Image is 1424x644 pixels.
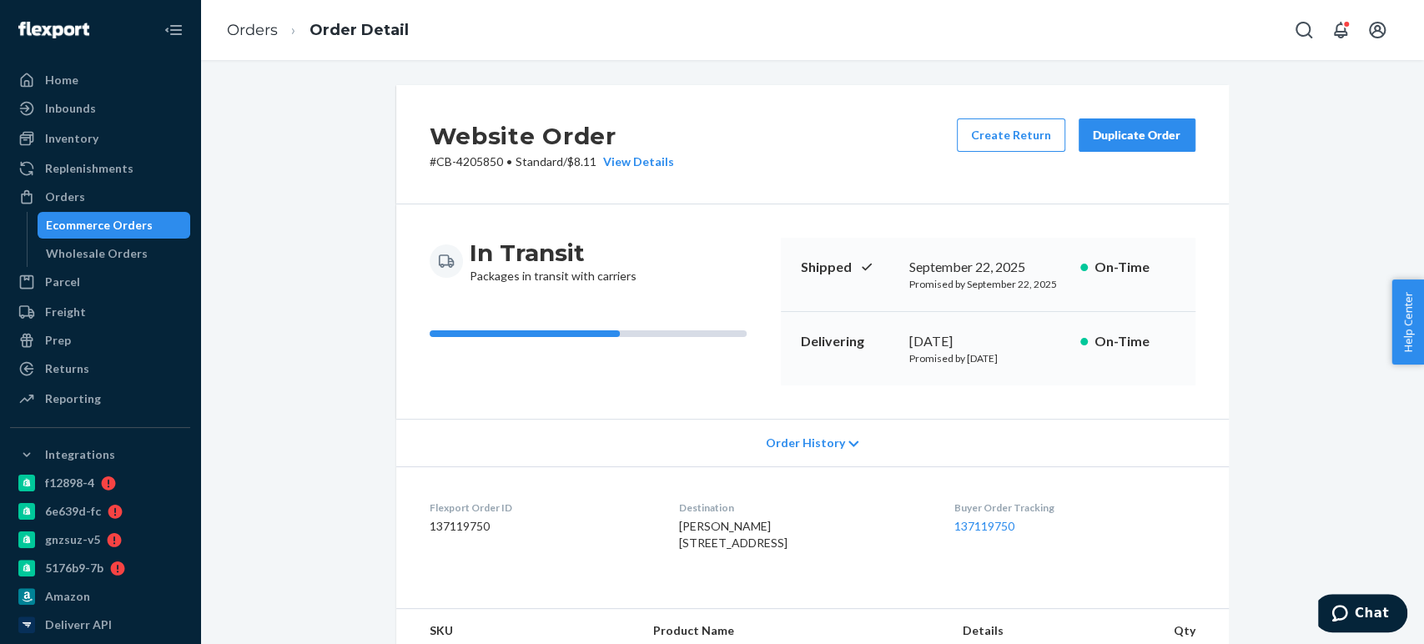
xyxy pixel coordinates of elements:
[679,519,787,550] span: [PERSON_NAME] [STREET_ADDRESS]
[309,21,409,39] a: Order Detail
[46,217,153,234] div: Ecommerce Orders
[38,212,191,239] a: Ecommerce Orders
[909,258,1067,277] div: September 22, 2025
[45,100,96,117] div: Inbounds
[45,72,78,88] div: Home
[45,616,112,633] div: Deliverr API
[45,588,90,605] div: Amazon
[430,518,652,535] dd: 137119750
[10,299,190,325] a: Freight
[909,277,1067,291] p: Promised by September 22, 2025
[46,245,148,262] div: Wholesale Orders
[1287,13,1321,47] button: Open Search Box
[596,153,674,170] button: View Details
[18,22,89,38] img: Flexport logo
[1094,332,1175,351] p: On-Time
[45,446,115,463] div: Integrations
[10,155,190,182] a: Replenishments
[909,351,1067,365] p: Promised by [DATE]
[45,560,103,576] div: 5176b9-7b
[470,238,637,284] div: Packages in transit with carriers
[801,258,896,277] p: Shipped
[10,441,190,468] button: Integrations
[470,238,637,268] h3: In Transit
[1324,13,1357,47] button: Open notifications
[10,385,190,412] a: Reporting
[45,274,80,290] div: Parcel
[10,611,190,638] a: Deliverr API
[10,67,190,93] a: Home
[516,154,563,169] span: Standard
[430,118,674,153] h2: Website Order
[909,332,1067,351] div: [DATE]
[506,154,512,169] span: •
[157,13,190,47] button: Close Navigation
[10,526,190,553] a: gnzsuz-v5
[10,470,190,496] a: f12898-4
[1093,127,1181,143] div: Duplicate Order
[1391,279,1424,365] button: Help Center
[45,531,100,548] div: gnzsuz-v5
[38,240,191,267] a: Wholesale Orders
[10,355,190,382] a: Returns
[45,332,71,349] div: Prep
[801,332,896,351] p: Delivering
[45,130,98,147] div: Inventory
[10,269,190,295] a: Parcel
[45,304,86,320] div: Freight
[10,327,190,354] a: Prep
[954,519,1014,533] a: 137119750
[10,583,190,610] a: Amazon
[10,498,190,525] a: 6e639d-fc
[10,184,190,210] a: Orders
[957,118,1065,152] button: Create Return
[10,555,190,581] a: 5176b9-7b
[45,503,101,520] div: 6e639d-fc
[765,435,844,451] span: Order History
[10,125,190,152] a: Inventory
[1079,118,1195,152] button: Duplicate Order
[1094,258,1175,277] p: On-Time
[45,475,94,491] div: f12898-4
[1361,13,1394,47] button: Open account menu
[227,21,278,39] a: Orders
[430,501,652,515] dt: Flexport Order ID
[45,189,85,205] div: Orders
[1318,594,1407,636] iframe: Opens a widget where you can chat to one of our agents
[430,153,674,170] p: # CB-4205850 / $8.11
[679,501,928,515] dt: Destination
[10,95,190,122] a: Inbounds
[45,360,89,377] div: Returns
[214,6,422,55] ol: breadcrumbs
[45,390,101,407] div: Reporting
[45,160,133,177] div: Replenishments
[954,501,1195,515] dt: Buyer Order Tracking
